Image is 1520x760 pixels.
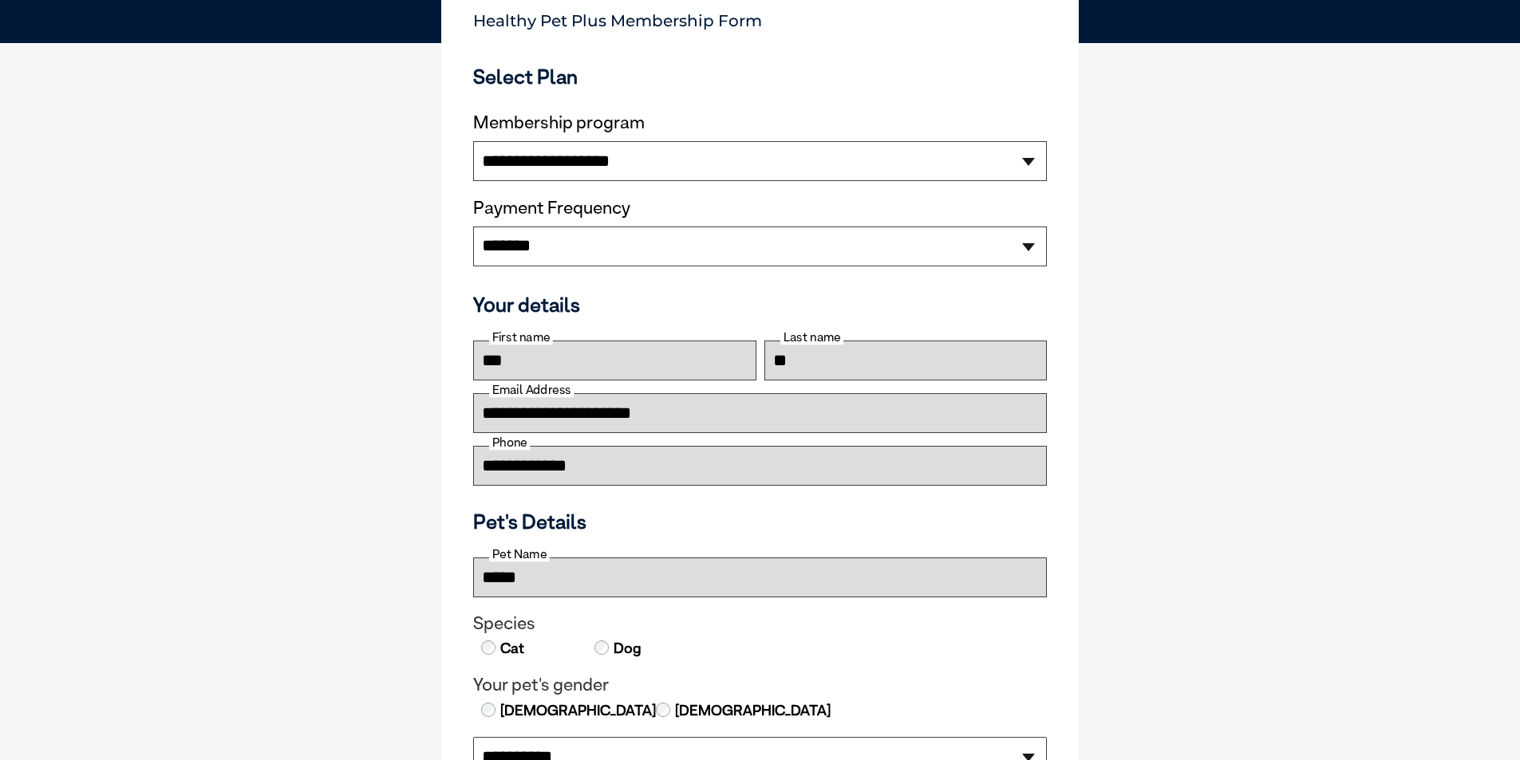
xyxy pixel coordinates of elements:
label: Membership program [473,112,1047,133]
h3: Your details [473,293,1047,317]
p: Healthy Pet Plus Membership Form [473,4,1047,30]
label: Payment Frequency [473,198,630,219]
h3: Select Plan [473,65,1047,89]
legend: Species [473,613,1047,634]
legend: Your pet's gender [473,675,1047,695]
h3: Pet's Details [467,510,1053,534]
label: Last name [780,330,843,345]
label: First name [489,330,553,345]
label: Phone [489,435,530,450]
label: Email Address [489,383,574,397]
